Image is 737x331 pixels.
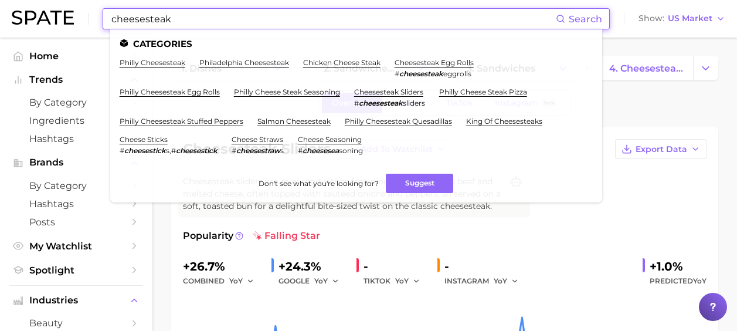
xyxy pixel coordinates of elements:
[253,229,320,243] span: falling star
[9,71,143,89] button: Trends
[120,87,220,96] a: philly cheesesteak egg rolls
[9,292,143,309] button: Industries
[257,117,331,126] a: salmon cheesesteak
[232,146,236,155] span: #
[443,69,471,78] span: eggrolls
[9,93,143,112] a: by Category
[364,274,428,288] div: TIKTOK
[120,58,185,67] a: philly cheesesteak
[12,11,74,25] img: SPATE
[9,154,143,171] button: Brands
[166,146,169,155] span: s
[199,58,289,67] a: philadelphia cheesesteak
[29,75,123,85] span: Trends
[29,318,123,329] span: beauty
[466,117,542,126] a: king of cheesesteaks
[29,97,123,108] span: by Category
[253,231,262,241] img: falling star
[668,15,712,22] span: US Market
[279,274,347,288] div: GOOGLE
[9,237,143,255] a: My Watchlist
[314,274,339,288] button: YoY
[229,274,254,288] button: YoY
[183,229,233,243] span: Popularity
[29,217,123,228] span: Posts
[636,144,687,154] span: Export Data
[234,87,340,96] a: philly cheese steak seasoning
[615,139,707,159] button: Export Data
[29,241,123,252] span: My Watchlist
[693,56,718,80] button: Change Category
[345,117,452,126] a: philly cheesesteak quesadillas
[183,274,262,288] div: combined
[9,261,143,279] a: Spotlight
[9,177,143,195] a: by Category
[494,274,519,288] button: YoY
[298,146,303,155] span: #
[280,146,284,155] span: s
[638,15,664,22] span: Show
[439,87,527,96] a: philly cheese steak pizza
[339,146,363,155] span: soning
[9,213,143,231] a: Posts
[9,112,143,130] a: Ingredients
[183,257,262,276] div: +26.7%
[354,99,359,107] span: #
[171,146,176,155] span: #
[399,69,443,78] em: cheesesteak
[650,257,707,276] div: +1.0%
[259,179,379,188] span: Don't see what you're looking for?
[693,276,707,285] span: YoY
[395,58,474,67] a: cheesesteak egg rolls
[120,39,593,49] li: Categories
[229,276,243,286] span: YoY
[110,9,556,29] input: Search here for a brand, industry, or ingredient
[359,99,403,107] em: cheesesteak
[386,174,453,193] button: Suggest
[599,56,693,80] a: 4. cheesesteak sliders
[120,146,124,155] span: #
[636,11,728,26] button: ShowUS Market
[29,265,123,276] span: Spotlight
[569,13,602,25] span: Search
[395,274,420,288] button: YoY
[29,157,123,168] span: Brands
[444,257,527,276] div: -
[303,146,339,155] em: cheesesea
[444,274,527,288] div: INSTAGRAM
[354,87,423,96] a: cheesesteak sliders
[29,180,123,191] span: by Category
[298,135,362,144] a: cheese seasoning
[9,195,143,213] a: Hashtags
[395,69,399,78] span: #
[29,295,123,306] span: Industries
[29,198,123,210] span: Hashtags
[29,133,123,144] span: Hashtags
[29,50,123,62] span: Home
[650,274,707,288] span: Predicted
[609,63,683,74] span: 4. cheesesteak sliders
[494,276,507,286] span: YoY
[395,276,409,286] span: YoY
[303,58,381,67] a: chicken cheese steak
[124,146,166,155] em: cheesestick
[176,146,218,155] em: cheesestick
[29,115,123,126] span: Ingredients
[120,135,168,144] a: cheese sticks
[279,257,347,276] div: +24.3%
[9,47,143,65] a: Home
[236,146,280,155] em: cheesestraw
[364,257,428,276] div: -
[120,146,218,155] div: ,
[9,130,143,148] a: Hashtags
[232,135,283,144] a: cheese straws
[314,276,328,286] span: YoY
[120,117,243,126] a: philly cheesesteak stuffed peppers
[403,99,425,107] span: sliders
